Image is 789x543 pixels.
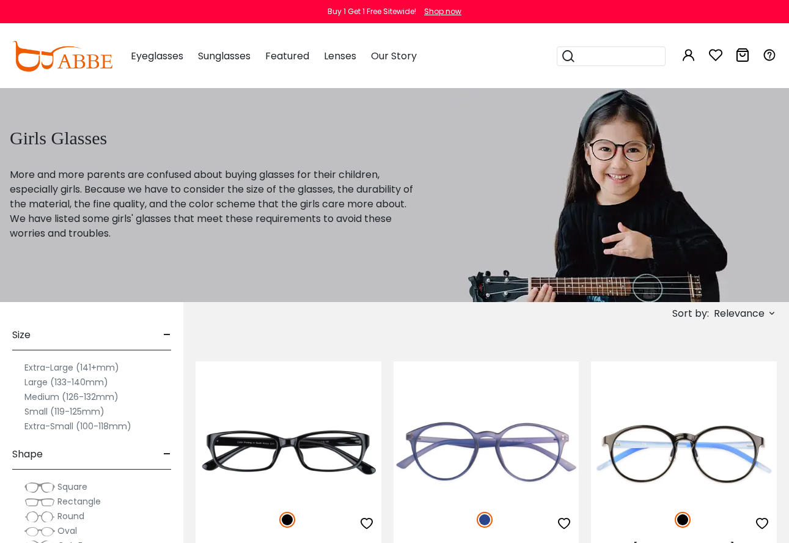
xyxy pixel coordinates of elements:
[163,320,171,350] span: -
[371,49,417,63] span: Our Story
[424,6,461,17] div: Shop now
[675,512,691,528] img: Black
[24,404,105,419] label: Small (119-125mm)
[24,496,55,508] img: Rectangle.png
[12,320,31,350] span: Size
[12,440,43,469] span: Shape
[24,511,55,523] img: Round.png
[131,49,183,63] span: Eyeglasses
[198,49,251,63] span: Sunglasses
[477,512,493,528] img: Blue
[453,88,764,302] img: girls glasses
[24,525,55,537] img: Oval.png
[57,481,87,493] span: Square
[10,127,423,149] h1: Girls Glasses
[57,525,77,537] span: Oval
[10,168,423,241] p: More and more parents are confused about buying glasses for their children, especially girls. Bec...
[418,6,461,17] a: Shop now
[591,405,777,498] img: Black Kids-Latham - TR ,Adjust Nose Pads
[57,495,101,508] span: Rectangle
[24,390,119,404] label: Medium (126-132mm)
[265,49,309,63] span: Featured
[672,306,709,320] span: Sort by:
[714,303,765,325] span: Relevance
[196,405,381,498] img: Black Kids-Gilark - TR ,Universal Bridge Fit
[24,375,108,390] label: Large (133-140mm)
[279,512,295,528] img: Black
[57,510,84,522] span: Round
[24,360,119,375] label: Extra-Large (141+mm)
[24,481,55,493] img: Square.png
[163,440,171,469] span: -
[324,49,356,63] span: Lenses
[328,6,416,17] div: Buy 1 Get 1 Free Sitewide!
[24,419,131,434] label: Extra-Small (100-118mm)
[12,41,112,72] img: abbeglasses.com
[394,405,579,498] img: Blue Kids-Sallyards - TR ,Eyeglasses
